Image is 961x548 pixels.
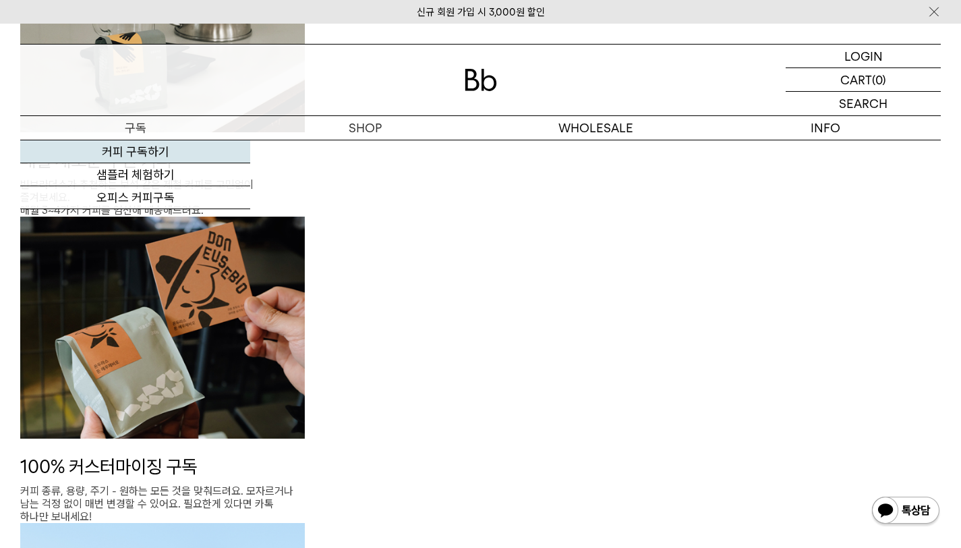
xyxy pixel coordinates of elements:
[20,217,305,439] img: 100% 커스터마이징 구독
[839,92,887,115] p: SEARCH
[786,45,941,68] a: LOGIN
[20,186,250,209] a: 오피스 커피구독
[844,45,883,67] p: LOGIN
[20,116,250,140] a: 구독
[20,478,305,523] p: 커피 종류, 용량, 주기 - 원하는 모든 것을 맞춰드려요. 모자르거나 남는 걱정 없이 매번 변경할 수 있어요. 필요한게 있다면 카톡 하나만 보내세요!
[417,6,545,18] a: 신규 회원 가입 시 3,000원 할인
[711,116,941,140] p: INFO
[840,68,872,91] p: CART
[786,68,941,92] a: CART (0)
[481,116,711,140] p: WHOLESALE
[465,69,497,91] img: 로고
[20,140,250,163] a: 커피 구독하기
[20,163,250,186] a: 샘플러 체험하기
[250,116,480,140] a: SHOP
[871,495,941,528] img: 카카오톡 채널 1:1 채팅 버튼
[20,456,305,478] h1: 100% 커스터마이징 구독
[872,68,886,91] p: (0)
